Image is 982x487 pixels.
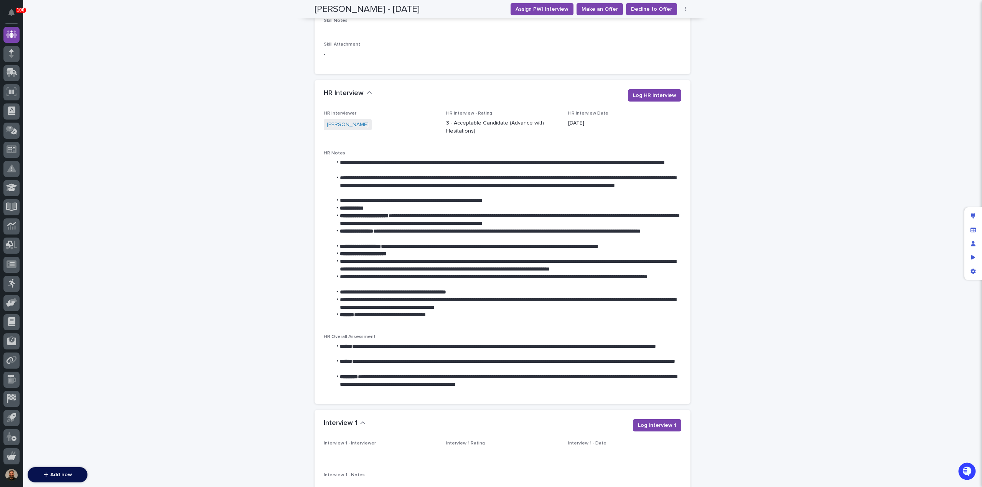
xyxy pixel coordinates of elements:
[511,3,573,15] button: Assign PWI Interview
[3,467,20,483] button: users-avatar
[568,441,606,446] span: Interview 1 - Date
[516,5,568,13] span: Assign PWI Interview
[324,51,437,59] p: -
[324,111,356,116] span: HR Interviewer
[324,335,376,339] span: HR Overall Assessment
[324,151,345,156] span: HR Notes
[957,462,978,482] iframe: Open customer support
[446,111,492,116] span: HR Interview - Rating
[633,92,676,99] span: Log HR Interview
[577,3,623,15] button: Make an Offer
[324,89,372,98] button: HR Interview
[568,111,608,116] span: HR Interview Date
[582,5,618,13] span: Make an Offer
[3,5,20,21] button: Notifications
[446,119,559,135] p: 3 - Acceptable Candidate (Advance with Hesitations)
[324,449,437,457] p: -
[324,473,365,477] span: Interview 1 - Notes
[633,419,681,431] button: Log Interview 1
[966,223,980,237] div: Manage fields and data
[446,449,559,457] p: -
[10,9,20,21] div: Notifications100
[626,3,677,15] button: Decline to Offer
[8,7,23,23] img: Stacker
[631,5,672,13] span: Decline to Offer
[54,141,93,148] a: Powered byPylon
[26,85,126,93] div: Start new chat
[966,264,980,278] div: App settings
[568,449,681,457] p: -
[8,85,21,99] img: 1736555164131-43832dd5-751b-4058-ba23-39d91318e5a0
[15,123,42,131] span: Help Docs
[8,43,140,55] p: How can we help?
[327,121,369,129] a: [PERSON_NAME]
[628,89,681,102] button: Log HR Interview
[966,251,980,264] div: Preview as
[130,87,140,97] button: Start new chat
[28,467,87,482] button: Add new
[966,209,980,223] div: Edit layout
[324,42,360,47] span: Skill Attachment
[324,89,364,98] h2: HR Interview
[446,441,485,446] span: Interview 1 Rating
[20,61,127,69] input: Clear
[324,18,348,23] span: Skill Notes
[17,7,25,13] p: 100
[26,93,107,99] div: We're offline, we will be back soon!
[8,124,14,130] div: 📖
[324,419,357,428] h2: Interview 1
[568,119,681,127] p: [DATE]
[966,237,980,251] div: Manage users
[8,30,140,43] p: Welcome 👋
[638,421,676,429] span: Log Interview 1
[324,441,376,446] span: Interview 1 - Interviewer
[324,419,366,428] button: Interview 1
[76,142,93,148] span: Pylon
[315,4,420,15] h2: [PERSON_NAME] - [DATE]
[5,120,45,134] a: 📖Help Docs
